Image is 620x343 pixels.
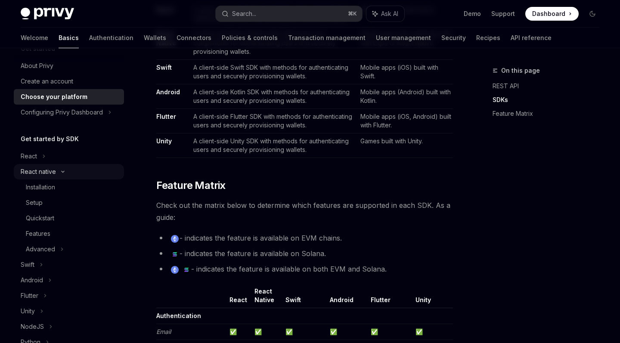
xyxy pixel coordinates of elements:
h5: Get started by SDK [21,134,79,144]
a: Demo [464,9,481,18]
li: - indicates the feature is available on Solana. [156,247,453,260]
div: React [21,151,37,161]
div: Setup [26,198,43,208]
a: Transaction management [288,28,366,48]
div: Android [21,275,43,285]
img: solana.png [171,250,179,258]
div: Create an account [21,76,73,87]
img: dark logo [21,8,74,20]
a: Features [14,226,124,241]
td: Mobile apps (iOS, Android) built with Flutter. [357,109,453,133]
th: Flutter [367,287,412,308]
div: Features [26,229,50,239]
span: On this page [501,65,540,76]
td: ✅ [226,324,251,340]
a: Policies & controls [222,28,278,48]
a: Unity [156,137,172,145]
a: Recipes [476,28,500,48]
div: Configuring Privy Dashboard [21,107,103,117]
td: A client-side Swift SDK with methods for authenticating users and securely provisioning wallets. [190,60,357,84]
button: Ask AI [366,6,404,22]
div: Search... [232,9,256,19]
td: ✅ [326,324,367,340]
a: Support [491,9,515,18]
a: Setup [14,195,124,210]
td: ✅ [282,324,326,340]
div: Swift [21,260,34,270]
th: React Native [251,287,282,308]
a: Authentication [89,28,133,48]
div: NodeJS [21,321,44,332]
a: Welcome [21,28,48,48]
div: React native [21,167,56,177]
a: Installation [14,179,124,195]
a: API reference [511,28,552,48]
td: Mobile apps (Android) built with Kotlin. [357,84,453,109]
a: Create an account [14,74,124,89]
th: React [226,287,251,308]
td: ✅ [367,324,412,340]
td: ✅ [251,324,282,340]
a: Swift [156,64,172,71]
img: solana.png [183,266,190,274]
th: Unity [412,287,453,308]
button: Toggle dark mode [586,7,599,21]
a: User management [376,28,431,48]
img: ethereum.png [171,266,179,274]
a: Dashboard [525,7,579,21]
strong: Authentication [156,312,201,319]
div: Installation [26,182,55,192]
div: Unity [21,306,35,316]
a: REST API [493,79,606,93]
a: SDKs [493,93,606,107]
span: Check out the matrix below to determine which features are supported in each SDK. As a guide: [156,199,453,223]
a: Connectors [177,28,211,48]
li: - indicates the feature is available on EVM chains. [156,232,453,244]
td: Mobile apps (iOS) built with Swift. [357,60,453,84]
div: Quickstart [26,213,54,223]
a: Basics [59,28,79,48]
a: About Privy [14,58,124,74]
li: - indicates the feature is available on both EVM and Solana. [156,263,453,275]
td: Games built with Unity. [357,133,453,158]
div: Choose your platform [21,92,87,102]
a: Choose your platform [14,89,124,105]
div: About Privy [21,61,53,71]
td: A client-side Kotlin SDK with methods for authenticating users and securely provisioning wallets. [190,84,357,109]
a: Security [441,28,466,48]
a: Android [156,88,180,96]
span: Ask AI [381,9,398,18]
a: Flutter [156,113,176,121]
th: Swift [282,287,326,308]
th: Android [326,287,367,308]
a: Wallets [144,28,166,48]
td: ✅ [412,324,453,340]
img: ethereum.png [171,235,179,243]
td: A client-side Flutter SDK with methods for authenticating users and securely provisioning wallets. [190,109,357,133]
a: Feature Matrix [493,107,606,121]
em: Email [156,328,171,335]
span: Feature Matrix [156,179,226,192]
div: Flutter [21,290,38,301]
div: Advanced [26,244,55,254]
button: Search...⌘K [216,6,362,22]
span: Dashboard [532,9,565,18]
td: A client-side Unity SDK with methods for authenticating users and securely provisioning wallets. [190,133,357,158]
a: Quickstart [14,210,124,226]
span: ⌘ K [348,10,357,17]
